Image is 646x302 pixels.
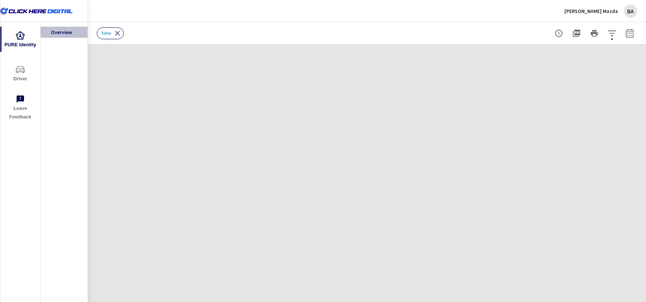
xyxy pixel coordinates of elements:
div: Overview [41,27,88,38]
button: "Export Report to PDF" [569,26,584,41]
button: Apply Filters [605,26,619,41]
button: Print Report [587,26,602,41]
div: BA [624,4,637,18]
span: PURE Identity [3,31,38,49]
span: Driver [3,65,38,83]
span: New [97,30,116,36]
p: Overview [51,28,82,36]
div: New [97,27,124,39]
span: Leave Feedback [3,95,38,121]
div: nav menu [0,22,40,124]
p: [PERSON_NAME] Mazda [564,8,618,14]
button: Select Date Range [622,26,637,41]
